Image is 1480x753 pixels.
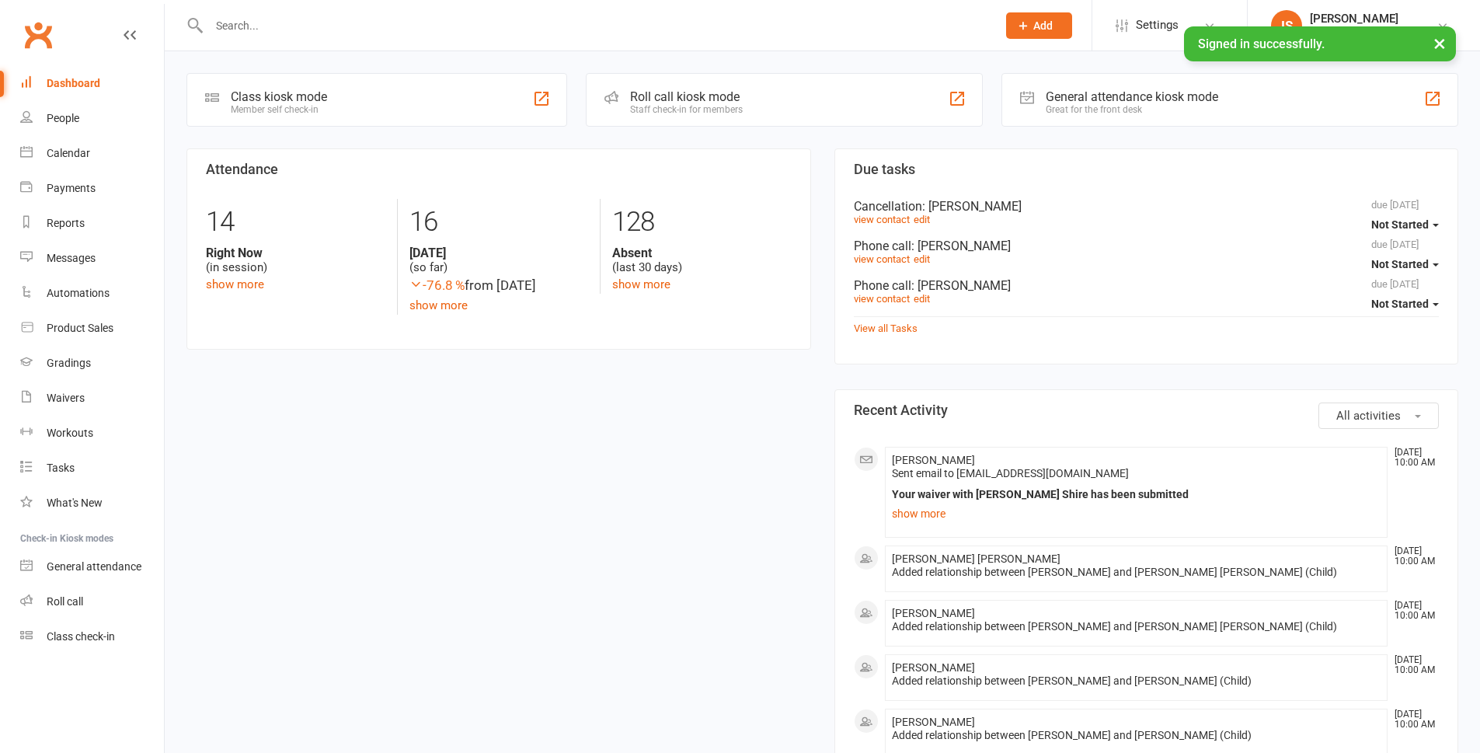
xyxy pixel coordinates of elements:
div: Payments [47,182,96,194]
span: Settings [1136,8,1179,43]
span: Add [1033,19,1053,32]
a: Tasks [20,451,164,486]
a: show more [206,277,264,291]
div: Product Sales [47,322,113,334]
input: Search... [204,15,986,37]
a: Gradings [20,346,164,381]
div: Roll call kiosk mode [630,89,743,104]
div: What's New [47,497,103,509]
div: Cancellation [854,199,1440,214]
a: Waivers [20,381,164,416]
strong: Right Now [206,246,385,260]
span: Not Started [1371,298,1429,310]
a: edit [914,214,930,225]
a: General attendance kiosk mode [20,549,164,584]
a: edit [914,293,930,305]
div: Added relationship between [PERSON_NAME] and [PERSON_NAME] [PERSON_NAME] (Child) [892,620,1381,633]
div: 128 [612,199,791,246]
div: Reports [47,217,85,229]
div: Great for the front desk [1046,104,1218,115]
a: Product Sales [20,311,164,346]
div: (in session) [206,246,385,275]
div: Waivers [47,392,85,404]
div: Member self check-in [231,104,327,115]
a: What's New [20,486,164,521]
div: Gradings [47,357,91,369]
a: View all Tasks [854,322,918,334]
div: (so far) [409,246,588,275]
a: show more [409,298,468,312]
a: Reports [20,206,164,241]
div: 16 [409,199,588,246]
span: : [PERSON_NAME] [911,278,1011,293]
div: General attendance kiosk mode [1046,89,1218,104]
a: Roll call [20,584,164,619]
time: [DATE] 10:00 AM [1387,601,1438,621]
span: [PERSON_NAME] [892,607,975,619]
div: General attendance [47,560,141,573]
div: [PERSON_NAME] Shire [1310,26,1419,40]
span: [PERSON_NAME] [PERSON_NAME] [892,553,1060,565]
time: [DATE] 10:00 AM [1387,546,1438,566]
div: Class kiosk mode [231,89,327,104]
span: Sent email to [EMAIL_ADDRESS][DOMAIN_NAME] [892,467,1129,479]
a: view contact [854,214,910,225]
button: All activities [1318,403,1439,429]
strong: Absent [612,246,791,260]
strong: [DATE] [409,246,588,260]
div: Workouts [47,427,93,439]
span: [PERSON_NAME] [892,661,975,674]
div: Calendar [47,147,90,159]
span: -76.8 % [409,277,465,293]
a: Workouts [20,416,164,451]
div: Class check-in [47,630,115,643]
h3: Recent Activity [854,403,1440,418]
div: Added relationship between [PERSON_NAME] and [PERSON_NAME] (Child) [892,729,1381,742]
a: Class kiosk mode [20,619,164,654]
a: People [20,101,164,136]
span: : [PERSON_NAME] [911,239,1011,253]
div: Phone call [854,239,1440,253]
a: edit [914,253,930,265]
span: Not Started [1371,218,1429,231]
time: [DATE] 10:00 AM [1387,655,1438,675]
button: Not Started [1371,250,1439,278]
div: Staff check-in for members [630,104,743,115]
div: Dashboard [47,77,100,89]
span: All activities [1336,409,1401,423]
a: Calendar [20,136,164,171]
a: show more [892,503,1381,525]
div: Added relationship between [PERSON_NAME] and [PERSON_NAME] (Child) [892,675,1381,688]
a: Messages [20,241,164,276]
a: view contact [854,253,910,265]
button: Not Started [1371,290,1439,318]
div: IS [1271,10,1302,41]
button: Add [1006,12,1072,39]
div: Phone call [854,278,1440,293]
div: [PERSON_NAME] [1310,12,1419,26]
a: view contact [854,293,910,305]
time: [DATE] 10:00 AM [1387,709,1438,730]
span: Signed in successfully. [1198,37,1325,51]
a: Payments [20,171,164,206]
div: from [DATE] [409,275,588,296]
div: Roll call [47,595,83,608]
a: Automations [20,276,164,311]
div: Your waiver with [PERSON_NAME] Shire has been submitted [892,488,1381,501]
a: Dashboard [20,66,164,101]
time: [DATE] 10:00 AM [1387,448,1438,468]
span: [PERSON_NAME] [892,716,975,728]
span: [PERSON_NAME] [892,454,975,466]
h3: Attendance [206,162,792,177]
div: Messages [47,252,96,264]
div: Added relationship between [PERSON_NAME] and [PERSON_NAME] [PERSON_NAME] (Child) [892,566,1381,579]
div: 14 [206,199,385,246]
button: × [1426,26,1454,60]
span: Not Started [1371,258,1429,270]
h3: Due tasks [854,162,1440,177]
div: (last 30 days) [612,246,791,275]
div: People [47,112,79,124]
span: : [PERSON_NAME] [922,199,1022,214]
div: Automations [47,287,110,299]
a: show more [612,277,670,291]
